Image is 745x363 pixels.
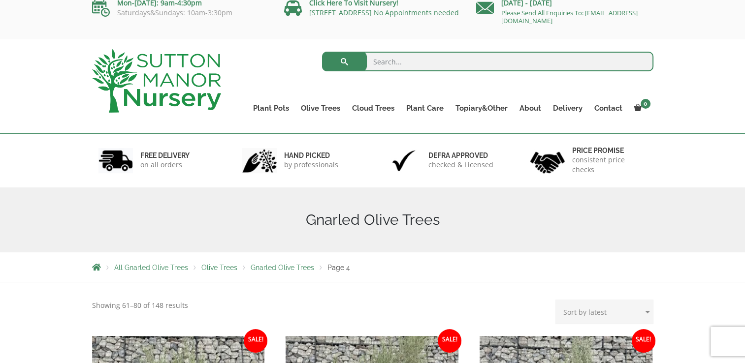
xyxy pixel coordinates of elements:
span: Page 4 [327,264,350,272]
h1: Gnarled Olive Trees [92,211,653,229]
a: Plant Care [400,101,450,115]
h6: FREE DELIVERY [140,151,190,160]
span: Sale! [438,329,461,353]
span: Sale! [244,329,267,353]
p: Showing 61–80 of 148 results [92,300,188,311]
select: Shop order [555,300,653,324]
h6: Defra approved [428,151,493,160]
a: Cloud Trees [346,101,400,115]
span: Sale! [632,329,655,353]
p: consistent price checks [572,155,647,175]
a: Contact [588,101,628,115]
h6: hand picked [284,151,338,160]
a: 0 [628,101,653,115]
img: 3.jpg [387,148,421,173]
input: Search... [322,52,653,71]
a: Topiary&Other [450,101,514,115]
a: Plant Pots [247,101,295,115]
p: Saturdays&Sundays: 10am-3:30pm [92,9,269,17]
a: [STREET_ADDRESS] No Appointments needed [309,8,459,17]
span: 0 [641,99,650,109]
p: on all orders [140,160,190,170]
img: 4.jpg [530,146,565,176]
a: All Gnarled Olive Trees [114,264,188,272]
img: 2.jpg [242,148,277,173]
a: Gnarled Olive Trees [251,264,314,272]
h6: Price promise [572,146,647,155]
a: Please Send All Enquiries To: [EMAIL_ADDRESS][DOMAIN_NAME] [501,8,638,25]
a: Delivery [547,101,588,115]
p: by professionals [284,160,338,170]
img: 1.jpg [98,148,133,173]
a: Olive Trees [201,264,237,272]
a: About [514,101,547,115]
nav: Breadcrumbs [92,263,653,271]
img: logo [92,49,221,113]
p: checked & Licensed [428,160,493,170]
a: Olive Trees [295,101,346,115]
